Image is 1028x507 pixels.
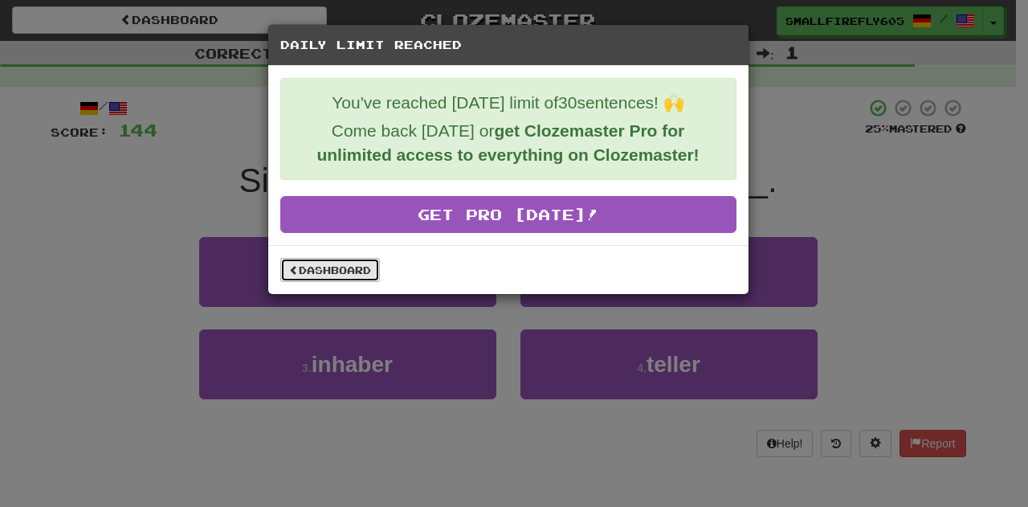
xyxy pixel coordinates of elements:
[280,196,736,233] a: Get Pro [DATE]!
[280,258,380,282] a: Dashboard
[280,37,736,53] h5: Daily Limit Reached
[293,119,724,167] p: Come back [DATE] or
[316,121,699,164] strong: get Clozemaster Pro for unlimited access to everything on Clozemaster!
[293,91,724,115] p: You've reached [DATE] limit of 30 sentences! 🙌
